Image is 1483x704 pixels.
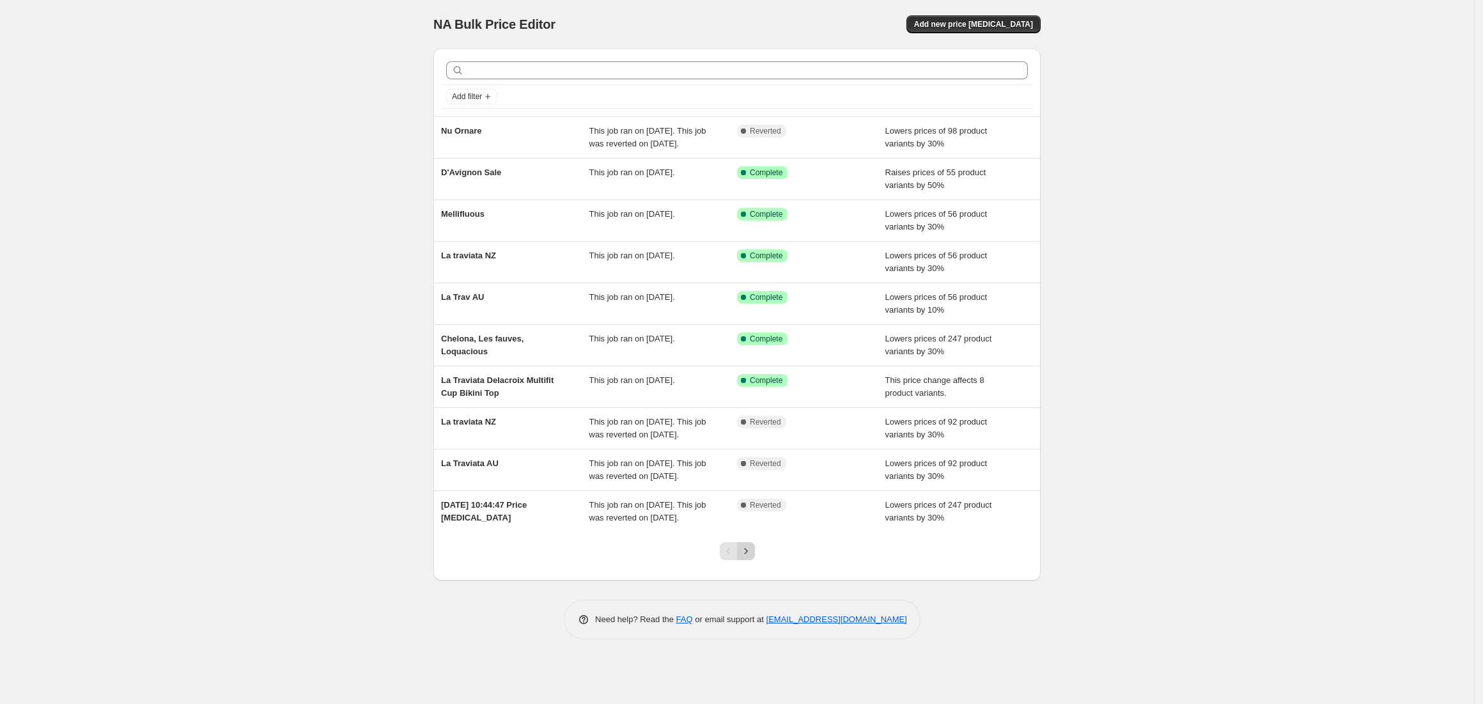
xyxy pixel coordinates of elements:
span: This job ran on [DATE]. This job was reverted on [DATE]. [589,500,706,522]
span: Lowers prices of 92 product variants by 30% [885,417,988,439]
span: Lowers prices of 92 product variants by 30% [885,458,988,481]
span: Reverted [750,458,781,469]
span: Lowers prices of 247 product variants by 30% [885,500,992,522]
span: NA Bulk Price Editor [433,17,555,31]
span: This job ran on [DATE]. This job was reverted on [DATE]. [589,458,706,481]
span: La Traviata Delacroix Multifit Cup Bikini Top [441,375,554,398]
span: Lowers prices of 98 product variants by 30% [885,126,988,148]
a: [EMAIL_ADDRESS][DOMAIN_NAME] [766,614,907,624]
span: La Traviata AU [441,458,499,468]
button: Add new price [MEDICAL_DATA] [906,15,1041,33]
span: This job ran on [DATE]. This job was reverted on [DATE]. [589,126,706,148]
span: Raises prices of 55 product variants by 50% [885,168,986,190]
span: This job ran on [DATE]. [589,334,675,343]
nav: Pagination [720,542,755,560]
span: Reverted [750,417,781,427]
span: La Trav AU [441,292,484,302]
span: Lowers prices of 56 product variants by 30% [885,209,988,231]
button: Next [737,542,755,560]
span: Complete [750,334,782,344]
span: Add new price [MEDICAL_DATA] [914,19,1033,29]
span: Reverted [750,500,781,510]
span: This job ran on [DATE]. [589,375,675,385]
span: Lowers prices of 56 product variants by 30% [885,251,988,273]
span: or email support at [693,614,766,624]
span: La traviata NZ [441,417,496,426]
span: Add filter [452,91,482,102]
span: This job ran on [DATE]. This job was reverted on [DATE]. [589,417,706,439]
span: Nu Ornare [441,126,482,136]
span: Lowers prices of 247 product variants by 30% [885,334,992,356]
span: This job ran on [DATE]. [589,292,675,302]
span: Complete [750,168,782,178]
a: FAQ [676,614,693,624]
button: Add filter [446,89,497,104]
span: Need help? Read the [595,614,676,624]
span: Complete [750,251,782,261]
span: This price change affects 8 product variants. [885,375,984,398]
span: This job ran on [DATE]. [589,168,675,177]
span: Lowers prices of 56 product variants by 10% [885,292,988,315]
span: Complete [750,209,782,219]
span: Chelona, Les fauves, Loquacious [441,334,524,356]
span: Complete [750,375,782,386]
span: La traviata NZ [441,251,496,260]
span: This job ran on [DATE]. [589,209,675,219]
span: This job ran on [DATE]. [589,251,675,260]
span: Reverted [750,126,781,136]
span: D'Avignon Sale [441,168,501,177]
span: Mellifluous [441,209,485,219]
span: [DATE] 10:44:47 Price [MEDICAL_DATA] [441,500,527,522]
span: Complete [750,292,782,302]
